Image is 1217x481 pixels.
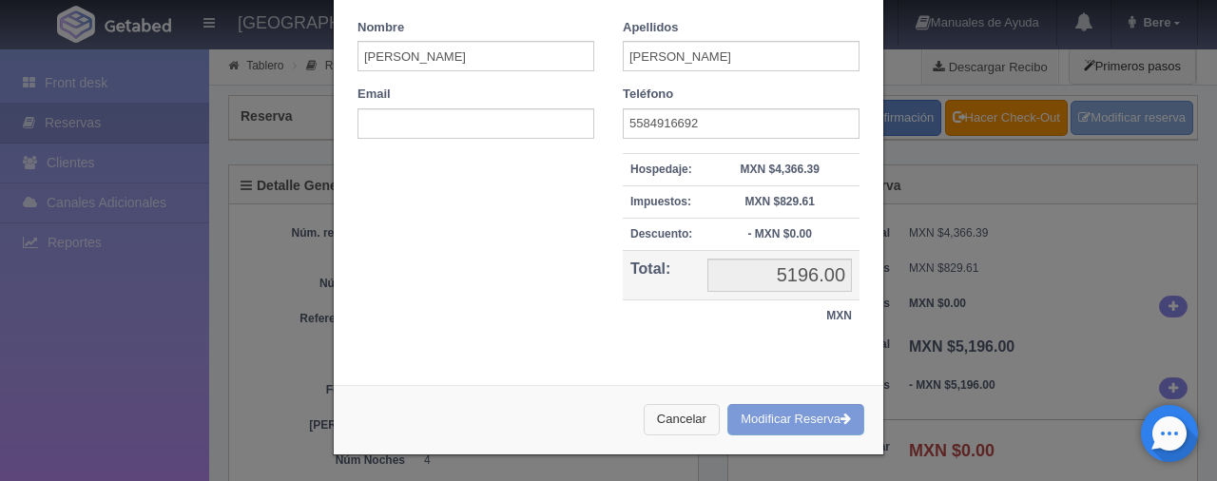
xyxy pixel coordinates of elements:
[747,227,811,240] strong: - MXN $0.00
[623,19,679,37] label: Apellidos
[623,251,700,300] th: Total:
[826,309,852,322] strong: MXN
[644,404,720,435] button: Cancelar
[357,86,391,104] label: Email
[623,153,700,185] th: Hospedaje:
[357,19,404,37] label: Nombre
[623,185,700,218] th: Impuestos:
[744,195,814,208] strong: MXN $829.61
[623,218,700,250] th: Descuento:
[740,163,819,176] strong: MXN $4,366.39
[623,86,673,104] label: Teléfono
